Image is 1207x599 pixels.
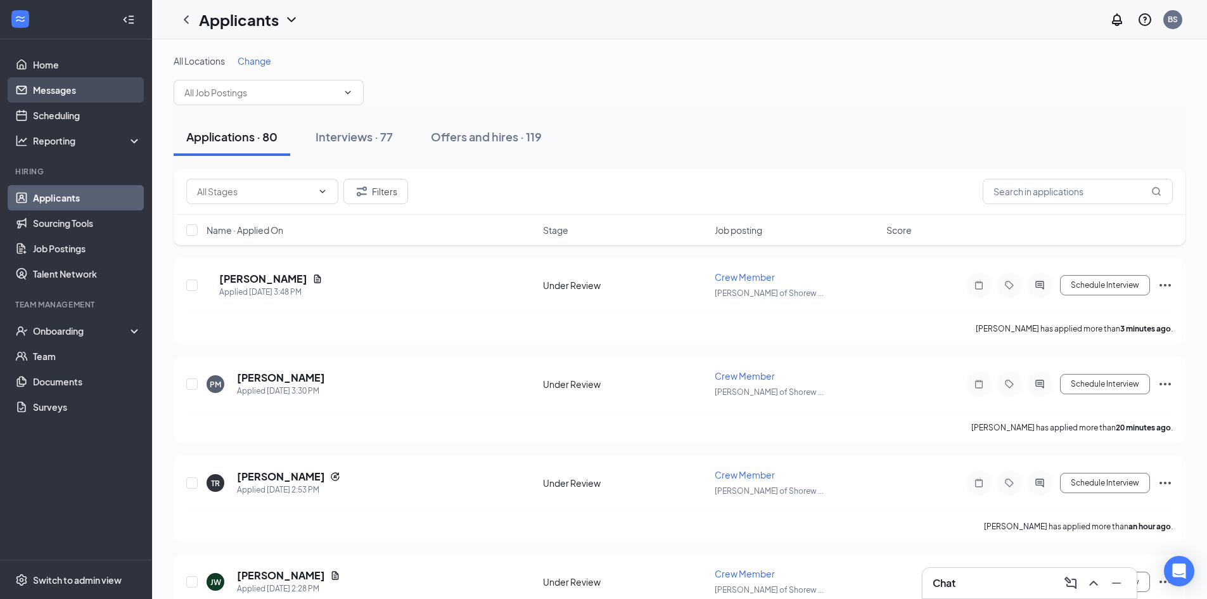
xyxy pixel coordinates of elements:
span: Job posting [715,224,762,236]
button: ChevronUp [1083,573,1104,593]
svg: UserCheck [15,325,28,337]
input: Search in applications [983,179,1173,204]
svg: Collapse [122,13,135,26]
div: Under Review [543,378,707,390]
b: 20 minutes ago [1116,423,1171,432]
span: Crew Member [715,469,775,480]
svg: ChevronDown [343,87,353,98]
div: Open Intercom Messenger [1164,556,1194,586]
div: Under Review [543,576,707,588]
svg: ActiveChat [1032,280,1047,290]
svg: Settings [15,574,28,586]
input: All Stages [197,184,312,198]
div: Applied [DATE] 2:28 PM [237,583,340,595]
p: [PERSON_NAME] has applied more than . [976,323,1173,334]
a: Home [33,52,141,77]
svg: Tag [1002,478,1017,488]
div: JW [210,577,221,588]
svg: Reapply [330,472,340,482]
svg: Document [312,274,323,284]
button: Schedule Interview [1060,275,1150,295]
div: Onboarding [33,325,131,337]
span: [PERSON_NAME] of Shorew ... [715,387,824,397]
a: Scheduling [33,103,141,128]
svg: Note [971,478,987,488]
svg: ChevronUp [1086,576,1101,591]
span: [PERSON_NAME] of Shorew ... [715,288,824,298]
div: Applied [DATE] 2:53 PM [237,484,340,496]
span: All Locations [174,55,225,67]
svg: MagnifyingGlass [1151,186,1161,196]
div: Offers and hires · 119 [431,129,542,145]
span: Score [886,224,912,236]
button: Filter Filters [343,179,408,204]
b: an hour ago [1128,522,1171,531]
div: Reporting [33,134,142,147]
h1: Applicants [199,9,279,30]
a: Applicants [33,185,141,210]
button: Schedule Interview [1060,374,1150,394]
a: Messages [33,77,141,103]
svg: Note [971,280,987,290]
svg: Note [971,379,987,389]
a: Documents [33,369,141,394]
b: 3 minutes ago [1120,324,1171,333]
a: Team [33,344,141,369]
svg: Tag [1002,280,1017,290]
a: Job Postings [33,236,141,261]
button: Minimize [1106,573,1127,593]
div: PM [210,379,221,390]
svg: ChevronDown [317,186,328,196]
svg: ActiveChat [1032,478,1047,488]
h5: [PERSON_NAME] [237,569,325,583]
svg: Ellipses [1158,377,1173,392]
div: Hiring [15,166,139,177]
span: Change [238,55,271,67]
span: Name · Applied On [207,224,283,236]
div: BS [1168,14,1178,25]
span: Crew Member [715,271,775,283]
p: [PERSON_NAME] has applied more than . [971,422,1173,433]
svg: Ellipses [1158,278,1173,293]
span: Crew Member [715,568,775,579]
div: Applications · 80 [186,129,278,145]
span: [PERSON_NAME] of Shorew ... [715,486,824,496]
a: Talent Network [33,261,141,287]
h3: Chat [933,576,955,590]
div: Applied [DATE] 3:48 PM [219,286,323,299]
a: Sourcing Tools [33,210,141,236]
svg: ActiveChat [1032,379,1047,389]
div: Team Management [15,299,139,310]
svg: Notifications [1109,12,1125,27]
svg: Analysis [15,134,28,147]
div: Switch to admin view [33,574,122,586]
svg: ChevronDown [284,12,299,27]
span: [PERSON_NAME] of Shorew ... [715,585,824,595]
input: All Job Postings [184,86,338,100]
svg: Document [330,570,340,581]
span: Crew Member [715,370,775,382]
svg: Ellipses [1158,475,1173,491]
svg: WorkstreamLogo [14,13,27,25]
h5: [PERSON_NAME] [219,272,307,286]
button: Schedule Interview [1060,473,1150,493]
svg: ChevronLeft [179,12,194,27]
h5: [PERSON_NAME] [237,470,325,484]
svg: Filter [354,184,369,199]
span: Stage [543,224,568,236]
div: Under Review [543,477,707,489]
p: [PERSON_NAME] has applied more than . [984,521,1173,532]
div: Applied [DATE] 3:30 PM [237,385,325,397]
svg: Tag [1002,379,1017,389]
svg: Minimize [1109,576,1124,591]
svg: Ellipses [1158,574,1173,589]
a: Surveys [33,394,141,420]
button: ComposeMessage [1061,573,1081,593]
div: Interviews · 77 [316,129,393,145]
svg: QuestionInfo [1137,12,1153,27]
div: Under Review [543,279,707,292]
svg: ComposeMessage [1063,576,1078,591]
div: TR [211,478,220,489]
h5: [PERSON_NAME] [237,371,325,385]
